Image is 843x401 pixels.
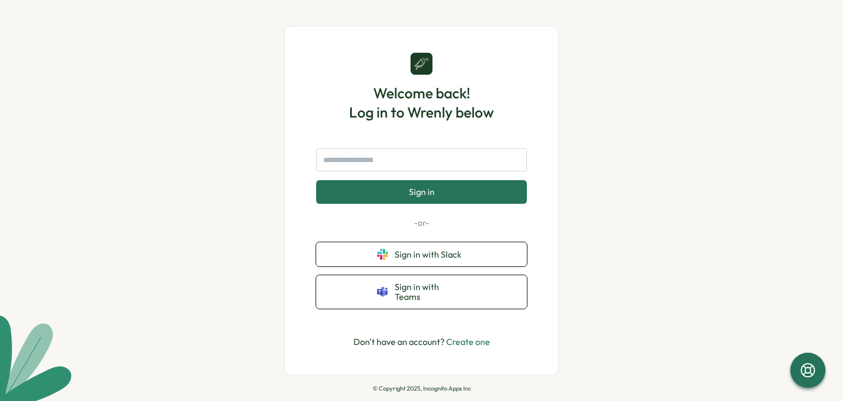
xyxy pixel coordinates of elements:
p: © Copyright 2025, Incognito Apps Inc [373,385,471,392]
span: Sign in with Slack [395,249,466,259]
a: Create one [446,336,490,347]
h1: Welcome back! Log in to Wrenly below [349,83,494,122]
span: Sign in [409,187,435,197]
p: -or- [316,217,527,229]
button: Sign in with Slack [316,242,527,266]
span: Sign in with Teams [395,282,466,302]
button: Sign in with Teams [316,275,527,309]
button: Sign in [316,180,527,203]
p: Don't have an account? [353,335,490,349]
